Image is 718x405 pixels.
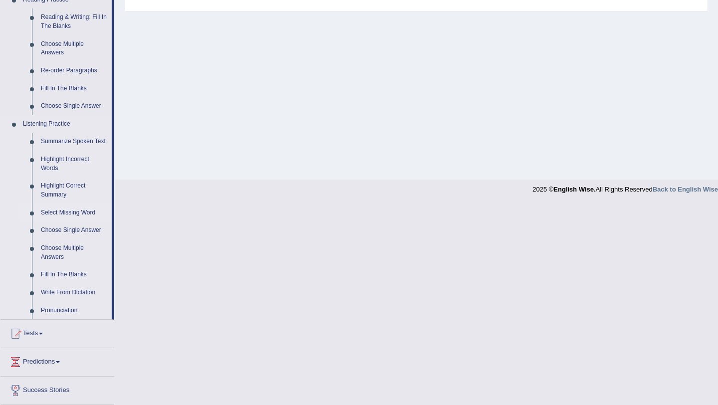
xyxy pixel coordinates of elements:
[36,239,112,266] a: Choose Multiple Answers
[36,177,112,203] a: Highlight Correct Summary
[36,8,112,35] a: Reading & Writing: Fill In The Blanks
[36,221,112,239] a: Choose Single Answer
[36,151,112,177] a: Highlight Incorrect Words
[533,180,718,194] div: 2025 © All Rights Reserved
[36,80,112,98] a: Fill In The Blanks
[18,115,112,133] a: Listening Practice
[36,302,112,320] a: Pronunciation
[0,377,114,402] a: Success Stories
[36,204,112,222] a: Select Missing Word
[36,284,112,302] a: Write From Dictation
[36,266,112,284] a: Fill In The Blanks
[36,133,112,151] a: Summarize Spoken Text
[553,186,595,193] strong: English Wise.
[0,348,114,373] a: Predictions
[0,320,114,345] a: Tests
[36,35,112,62] a: Choose Multiple Answers
[653,186,718,193] a: Back to English Wise
[36,97,112,115] a: Choose Single Answer
[36,62,112,80] a: Re-order Paragraphs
